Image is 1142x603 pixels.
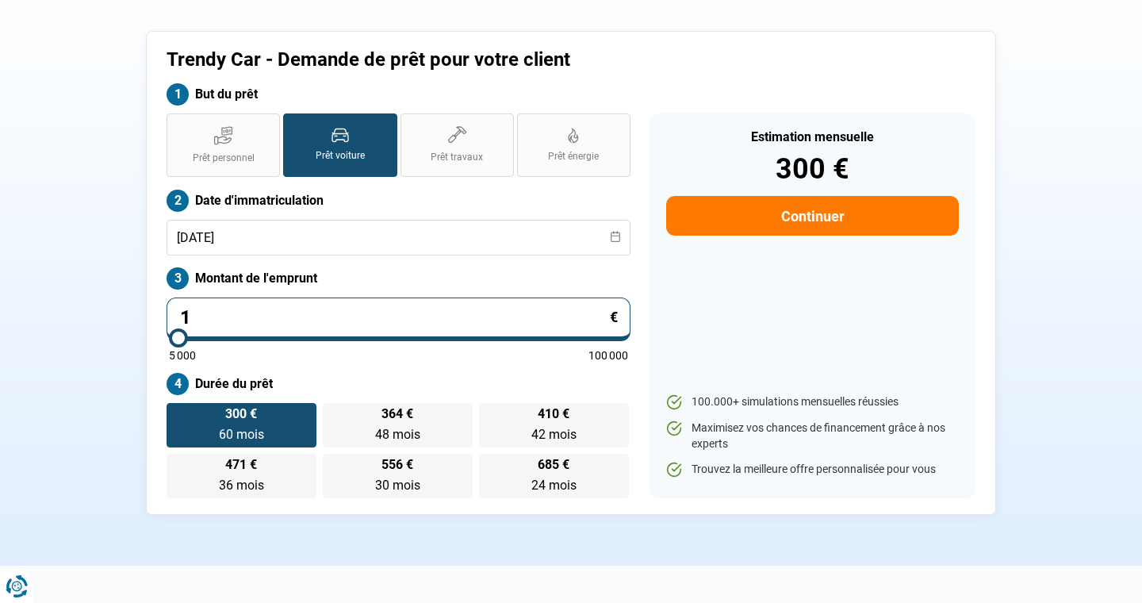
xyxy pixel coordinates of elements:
span: 5 000 [169,350,196,361]
li: Trouvez la meilleure offre personnalisée pour vous [666,462,959,478]
h1: Trendy Car - Demande de prêt pour votre client [167,48,768,71]
span: 300 € [225,408,257,421]
span: 410 € [538,408,569,421]
div: Estimation mensuelle [666,131,959,144]
span: Prêt voiture [316,149,365,163]
span: Prêt travaux [431,151,483,164]
span: 364 € [381,408,413,421]
span: 556 € [381,459,413,471]
span: Prêt personnel [193,152,255,165]
span: 471 € [225,459,257,471]
label: Durée du prêt [167,373,630,395]
span: 30 mois [375,478,420,493]
span: 42 mois [531,427,577,442]
button: Continuer [666,196,959,236]
label: Montant de l'emprunt [167,267,630,290]
span: 24 mois [531,478,577,493]
span: 60 mois [219,427,264,442]
label: But du prêt [167,83,630,106]
span: 100 000 [588,350,628,361]
span: 685 € [538,459,569,471]
span: € [610,310,618,325]
input: jj/mm/aaaa [167,220,630,255]
span: 48 mois [375,427,420,442]
label: Date d'immatriculation [167,190,630,212]
div: 300 € [666,155,959,183]
li: 100.000+ simulations mensuelles réussies [666,394,959,410]
li: Maximisez vos chances de financement grâce à nos experts [666,421,959,451]
span: 36 mois [219,478,264,493]
span: Prêt énergie [548,150,599,163]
